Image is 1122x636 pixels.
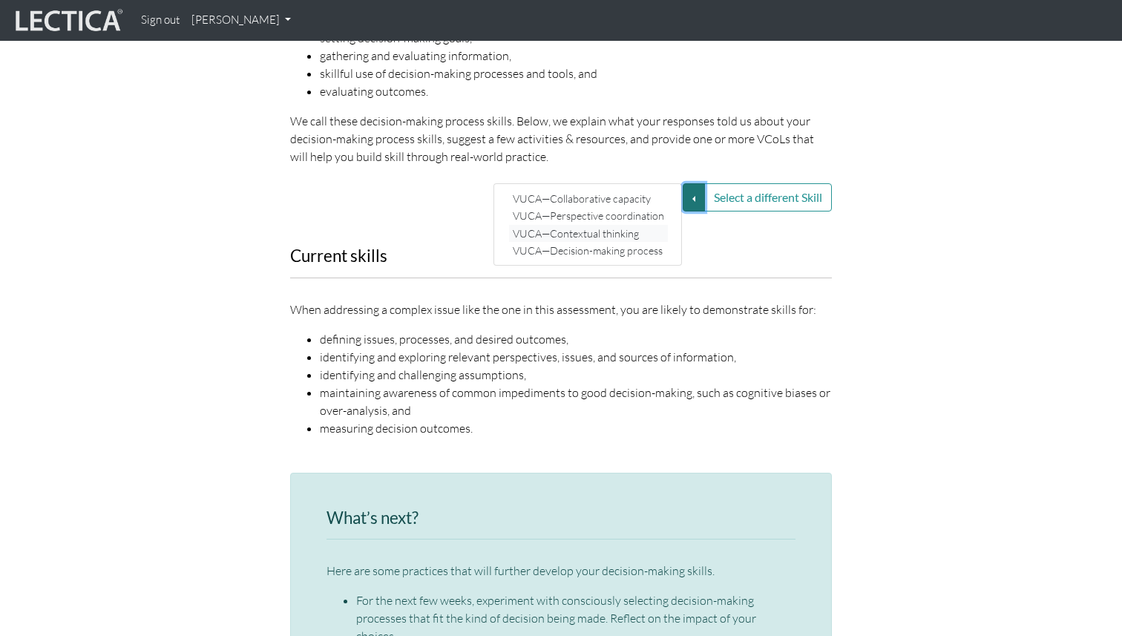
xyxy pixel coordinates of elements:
[509,207,668,224] a: VUCA—Perspective coordination
[320,47,832,65] li: gathering and evaluating information,
[290,112,832,165] p: We call these decision-making process skills. Below, we explain what your responses told us about...
[290,247,832,266] h3: Current skills
[290,301,832,318] p: When addressing a complex issue like the one in this assessment, you are likely to demonstrate sk...
[509,242,668,259] a: VUCA—Decision-making process
[327,509,795,528] h3: What’s next?
[320,366,832,384] li: identifying and challenging assumptions,
[509,225,668,242] a: VUCA—Contextual thinking
[320,330,832,348] li: defining issues, processes, and desired outcomes,
[320,82,832,100] li: evaluating outcomes.
[320,65,832,82] li: skillful use of decision-making processes and tools, and
[12,7,123,35] img: lecticalive
[704,183,832,212] button: Select a different Skill
[320,348,832,366] li: identifying and exploring relevant perspectives, issues, and sources of information,
[509,190,668,207] a: VUCA—Collaborative capacity
[327,562,795,580] p: Here are some practices that will further develop your decision-making skills.
[320,384,832,419] li: maintaining awareness of common impediments to good decision-making, such as cognitive biases or ...
[320,419,832,437] li: measuring decision outcomes.
[186,6,297,35] a: [PERSON_NAME]
[135,6,186,35] a: Sign out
